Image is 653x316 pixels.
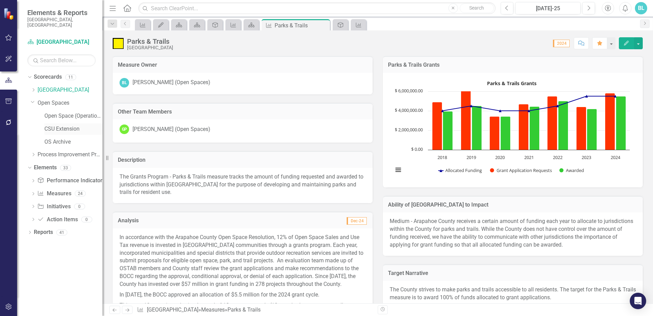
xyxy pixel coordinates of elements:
div: 24 [75,191,86,197]
a: Initiatives [37,203,70,211]
svg: Interactive chart [390,78,633,181]
path: 2019, 4,491,594. Awarded. [472,106,482,150]
a: [GEOGRAPHIC_DATA] [147,306,198,313]
span: Dec-24 [347,217,367,225]
a: Measures [201,306,225,313]
div: 11 [65,74,76,80]
button: BL [635,2,647,14]
span: Search [469,5,484,11]
p: In accordance with the Arapahoe County Open Space Resolution, 12% of Open Space Sales and Use Tax... [120,234,366,290]
div: 41 [56,229,67,235]
path: 2024, 5,493,576. Awarded. [616,96,626,150]
input: Search ClearPoint... [138,2,496,14]
text: Parks & Trails Grants [487,80,537,87]
a: Elements [34,164,57,172]
div: [GEOGRAPHIC_DATA] [127,45,173,50]
a: Reports [34,228,53,236]
div: 0 [81,216,92,222]
span: 2024 [553,40,570,47]
img: Caution [113,38,124,49]
path: 2021, 4,674,394. Grant Application Requests. [519,104,529,150]
path: 2019, 6,072,344. Grant Application Requests. [461,90,471,150]
div: [PERSON_NAME] (Open Spaces) [133,126,210,133]
path: 2018, 4,000,000. Allocated Funding. [441,109,444,112]
text: 2020 [495,154,505,160]
text: $ 0.00 [411,146,423,152]
path: 2024, 5,500,000. Allocated Funding. [614,95,617,97]
div: GP [120,124,129,134]
path: 2018, 3,955,346. Awarded. [443,111,453,150]
a: Process Improvement Program [38,151,102,159]
path: 2018, 4,891,846. Grant Application Requests. [432,102,442,150]
div: [DATE]-25 [518,4,578,13]
p: Medium - Arapahoe County receives a certain amount of funding each year to allocate to jurisdicti... [390,218,636,249]
text: 2023 [582,154,591,160]
button: View chart menu, Parks & Trails Grants [393,165,403,175]
g: Grant Application Requests, series 2 of 3. Bar series with 7 bars. [432,90,615,150]
h3: Description [118,157,367,163]
path: 2021, 4,453,344. Awarded. [530,106,540,150]
g: Awarded, series 3 of 3. Bar series with 7 bars. [443,96,626,150]
a: Scorecards [34,73,62,81]
button: Show Grant Application Requests [490,167,552,173]
div: BL [120,78,129,88]
div: Parks & Trails Grants. Highcharts interactive chart. [390,78,636,181]
path: 2023, 5,500,000. Allocated Funding. [585,95,588,97]
button: Show Awarded [559,167,584,173]
text: 2022 [553,154,562,160]
text: 2019 [467,154,476,160]
div: 0 [74,203,85,209]
button: [DATE]-25 [515,2,581,14]
a: Open Space (Operations) [44,112,102,120]
path: 2022, 4,500,000. Allocated Funding. [556,104,559,107]
a: OS Archive [44,138,102,146]
g: Allocated Funding, series 1 of 3. Line with 7 data points. [441,95,617,112]
path: 2020, 3,433,649. Awarded. [501,116,511,150]
h3: Measure Owner [118,62,367,68]
text: 2024 [611,154,621,160]
a: [GEOGRAPHIC_DATA] [27,38,96,46]
text: $ 2,000,000.00 [395,127,423,133]
small: [GEOGRAPHIC_DATA], [GEOGRAPHIC_DATA] [27,17,96,28]
text: $ 4,000,000.00 [395,107,423,113]
path: 2022, 5,499,297. Grant Application Requests. [547,96,557,150]
h3: Other Team Members [118,109,367,115]
text: 2021 [524,154,534,160]
a: Action Items [37,216,78,224]
button: Show Allocated Funding [439,167,482,173]
path: 2020, 3,433,649. Grant Application Requests. [490,116,500,150]
path: 2021, 4,000,000. Allocated Funding. [528,109,530,112]
h3: Ability of [GEOGRAPHIC_DATA] to Impact [388,202,638,208]
path: 2022, 4,999,297. Awarded. [558,101,568,150]
input: Search Below... [27,54,96,66]
img: ClearPoint Strategy [3,8,15,20]
div: Open Intercom Messenger [630,293,646,309]
h3: Analysis [118,218,243,224]
div: Parks & Trails [227,306,261,313]
p: The County strives to make parks and trails accessible to all residents. The target for the Parks... [390,286,636,302]
p: The Grants Program - Parks & Trails measure tracks the amount of funding requested and awarded to... [120,173,366,197]
a: [GEOGRAPHIC_DATA] [38,86,102,94]
h3: Parks & Trails Grants [388,62,638,68]
a: CSU Extension [44,125,102,133]
div: Parks & Trails [127,38,173,45]
button: Search [460,3,494,13]
a: Open Spaces [38,99,102,107]
div: Parks & Trails [275,21,328,30]
div: 33 [60,165,71,171]
text: 2018 [437,154,447,160]
a: Measures [37,190,71,198]
span: Elements & Reports [27,9,96,17]
path: 2024, 5,797,138. Grant Application Requests. [605,93,615,150]
text: $ 6,000,000.00 [395,88,423,94]
div: [PERSON_NAME] (Open Spaces) [133,79,210,87]
p: In [DATE], the BOCC approved an allocation of $5.5 million for the 2024 grant cycle. [120,290,366,300]
path: 2023, 4,408,799. Grant Application Requests. [576,107,586,150]
h3: Target Narrative [388,270,638,276]
a: Performance Indicators [37,177,105,185]
path: 2023, 4,183,799. Awarded. [587,109,597,150]
path: 2019, 4,500,000. Allocated Funding. [470,104,473,107]
div: » » [137,306,373,314]
path: 2020, 4,000,000. Allocated Funding. [499,109,502,112]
